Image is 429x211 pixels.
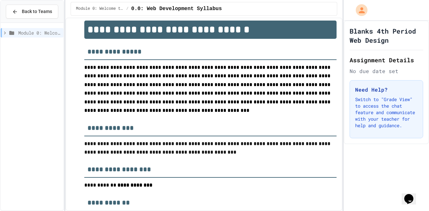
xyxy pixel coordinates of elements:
button: Back to Teams [6,5,58,19]
p: Switch to "Grade View" to access the chat feature and communicate with your teacher for help and ... [355,96,418,129]
div: No due date set [350,67,423,75]
iframe: chat widget [402,185,422,204]
h3: Need Help? [355,86,418,94]
h2: Assignment Details [350,55,423,65]
span: 0.0: Web Development Syllabus [131,5,222,13]
span: Back to Teams [22,8,52,15]
span: / [126,6,129,11]
div: My Account [349,3,369,18]
span: Module 0: Welcome to Web Development [18,29,61,36]
span: Module 0: Welcome to Web Development [76,6,124,11]
h1: Blanks 4th Period Web Design [350,26,423,45]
